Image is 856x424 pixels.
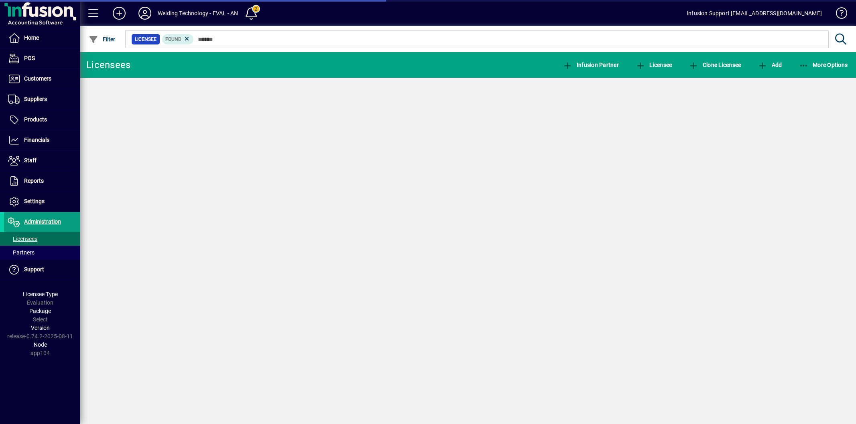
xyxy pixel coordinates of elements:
span: Add [758,62,782,68]
span: More Options [799,62,848,68]
span: Infusion Partner [563,62,619,68]
a: Products [4,110,80,130]
a: Reports [4,171,80,191]
span: Home [24,34,39,41]
div: Infusion Support [EMAIL_ADDRESS][DOMAIN_NAME] [687,7,822,20]
button: Add [756,58,784,72]
span: Support [24,266,44,273]
span: Licensee [636,62,672,68]
a: Staff [4,151,80,171]
span: Clone Licensee [689,62,741,68]
span: Financials [24,137,49,143]
span: Found [165,36,181,42]
button: Filter [87,32,118,46]
a: Support [4,260,80,280]
span: Settings [24,198,45,204]
span: Suppliers [24,96,47,102]
span: Licensee [135,35,157,43]
button: Licensee [634,58,674,72]
a: Suppliers [4,89,80,109]
div: Licensees [86,59,130,71]
span: Customers [24,75,51,82]
button: Add [106,6,132,20]
a: Settings [4,192,80,212]
a: Knowledge Base [830,2,846,28]
button: Profile [132,6,158,20]
button: More Options [797,58,850,72]
span: Version [31,325,50,331]
a: POS [4,48,80,69]
span: POS [24,55,35,61]
span: Staff [24,157,37,164]
a: Partners [4,246,80,259]
a: Home [4,28,80,48]
a: Financials [4,130,80,150]
span: Licensee Type [23,291,58,297]
span: Partners [8,249,35,256]
span: Node [34,341,47,348]
mat-chip: Found Status: Found [162,34,194,44]
span: Reports [24,178,44,184]
button: Infusion Partner [561,58,621,72]
a: Licensees [4,232,80,246]
button: Clone Licensee [687,58,743,72]
span: Licensees [8,236,37,242]
span: Filter [89,36,116,42]
span: Administration [24,218,61,225]
span: Package [29,308,51,314]
div: Welding Technology - EVAL - AN [158,7,238,20]
span: Products [24,116,47,123]
a: Customers [4,69,80,89]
